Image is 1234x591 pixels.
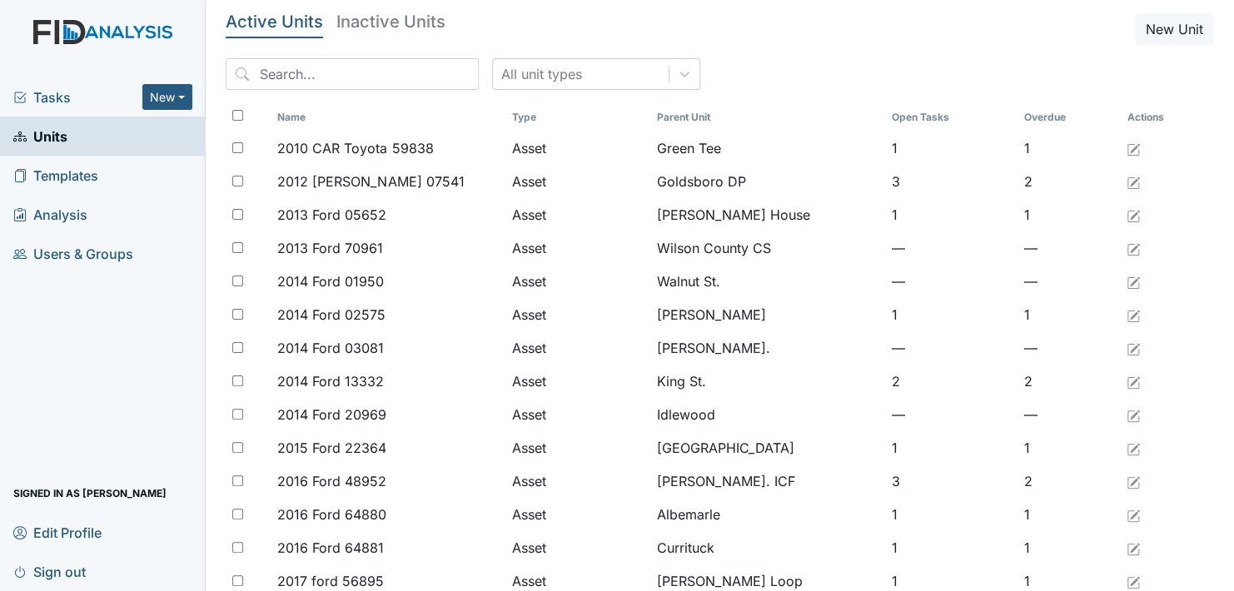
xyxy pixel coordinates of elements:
[142,84,192,110] button: New
[277,471,386,491] span: 2016 Ford 48952
[650,498,884,531] td: Albemarle
[1018,498,1121,531] td: 1
[13,162,98,188] span: Templates
[884,464,1017,498] td: 3
[1018,132,1121,165] td: 1
[1120,103,1203,132] th: Actions
[277,538,384,558] span: 2016 Ford 64881
[505,198,650,231] td: Asset
[505,132,650,165] td: Asset
[1127,438,1140,458] a: Edit
[884,132,1017,165] td: 1
[505,398,650,431] td: Asset
[884,365,1017,398] td: 2
[1127,238,1140,258] a: Edit
[650,331,884,365] td: [PERSON_NAME].
[1135,13,1214,45] button: New Unit
[336,13,445,30] h5: Inactive Units
[650,431,884,464] td: [GEOGRAPHIC_DATA]
[884,531,1017,564] td: 1
[505,464,650,498] td: Asset
[884,431,1017,464] td: 1
[277,571,384,591] span: 2017 ford 56895
[884,331,1017,365] td: —
[501,64,582,84] div: All unit types
[1127,338,1140,358] a: Edit
[650,365,884,398] td: King St.
[277,405,386,425] span: 2014 Ford 20969
[505,331,650,365] td: Asset
[505,103,650,132] th: Toggle SortBy
[271,103,505,132] th: Toggle SortBy
[505,298,650,331] td: Asset
[1018,398,1121,431] td: —
[277,371,384,391] span: 2014 Ford 13332
[650,103,884,132] th: Toggle SortBy
[226,58,479,90] input: Search...
[505,531,650,564] td: Asset
[1127,471,1140,491] a: Edit
[1127,571,1140,591] a: Edit
[650,531,884,564] td: Currituck
[884,398,1017,431] td: —
[650,231,884,265] td: Wilson County CS
[277,504,386,524] span: 2016 Ford 64880
[650,198,884,231] td: [PERSON_NAME] House
[1127,138,1140,158] a: Edit
[13,87,142,107] a: Tasks
[884,103,1017,132] th: Toggle SortBy
[1018,103,1121,132] th: Toggle SortBy
[650,165,884,198] td: Goldsboro DP
[1018,198,1121,231] td: 1
[884,298,1017,331] td: 1
[1018,365,1121,398] td: 2
[277,338,384,358] span: 2014 Ford 03081
[505,498,650,531] td: Asset
[13,241,133,266] span: Users & Groups
[505,431,650,464] td: Asset
[1018,431,1121,464] td: 1
[277,138,433,158] span: 2010 CAR Toyota 59838
[650,398,884,431] td: Idlewood
[277,238,383,258] span: 2013 Ford 70961
[1127,205,1140,225] a: Edit
[1018,331,1121,365] td: —
[277,271,384,291] span: 2014 Ford 01950
[1127,538,1140,558] a: Edit
[650,298,884,331] td: [PERSON_NAME]
[1018,298,1121,331] td: 1
[1018,231,1121,265] td: —
[505,365,650,398] td: Asset
[884,198,1017,231] td: 1
[277,171,464,191] span: 2012 [PERSON_NAME] 07541
[13,519,102,545] span: Edit Profile
[1127,171,1140,191] a: Edit
[1127,504,1140,524] a: Edit
[884,498,1017,531] td: 1
[884,165,1017,198] td: 3
[13,480,167,506] span: Signed in as [PERSON_NAME]
[884,231,1017,265] td: —
[650,464,884,498] td: [PERSON_NAME]. ICF
[1127,305,1140,325] a: Edit
[277,438,386,458] span: 2015 Ford 22364
[1018,464,1121,498] td: 2
[232,110,243,121] input: Toggle All Rows Selected
[226,13,323,30] h5: Active Units
[1018,265,1121,298] td: —
[505,165,650,198] td: Asset
[505,231,650,265] td: Asset
[884,265,1017,298] td: —
[650,132,884,165] td: Green Tee
[1127,405,1140,425] a: Edit
[1018,165,1121,198] td: 2
[13,201,87,227] span: Analysis
[13,559,86,584] span: Sign out
[13,123,67,149] span: Units
[505,265,650,298] td: Asset
[650,265,884,298] td: Walnut St.
[277,205,386,225] span: 2013 Ford 05652
[1018,531,1121,564] td: 1
[277,305,386,325] span: 2014 Ford 02575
